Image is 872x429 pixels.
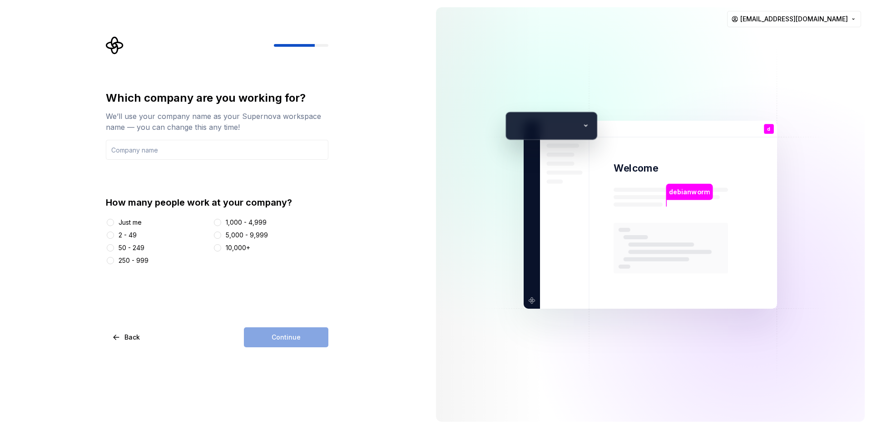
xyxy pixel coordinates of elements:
svg: Supernova Logo [106,36,124,54]
p: d [767,126,770,131]
div: 2 - 49 [119,231,137,240]
div: 50 - 249 [119,243,144,252]
button: Back [106,327,148,347]
p: Welcome [614,162,658,175]
p: debianworm [669,187,709,197]
span: [EMAIL_ADDRESS][DOMAIN_NAME] [740,15,848,24]
div: We’ll use your company name as your Supernova workspace name — you can change this any time! [106,111,328,133]
button: [EMAIL_ADDRESS][DOMAIN_NAME] [727,11,861,27]
input: Company name [106,140,328,160]
div: Which company are you working for? [106,91,328,105]
div: 1,000 - 4,999 [226,218,267,227]
div: Just me [119,218,142,227]
div: 10,000+ [226,243,250,252]
div: How many people work at your company? [106,196,328,209]
span: Back [124,333,140,342]
div: 250 - 999 [119,256,149,265]
div: 5,000 - 9,999 [226,231,268,240]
